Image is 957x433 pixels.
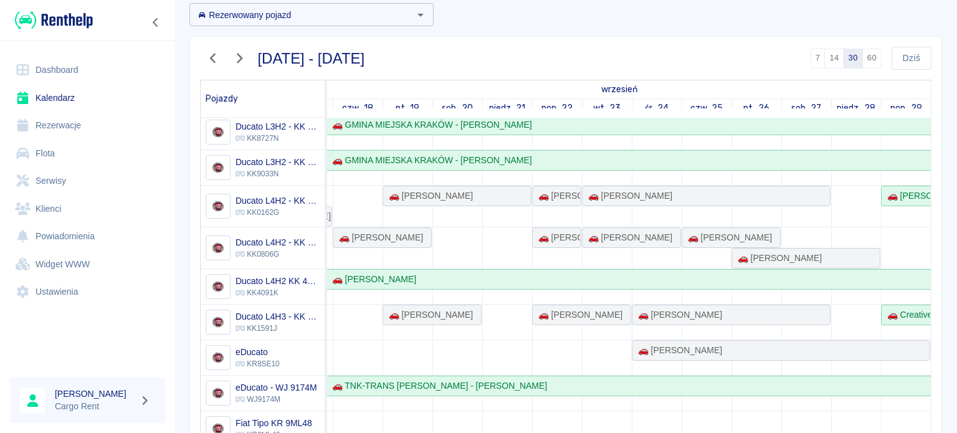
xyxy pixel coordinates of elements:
div: 🚗 [PERSON_NAME] [327,273,416,286]
a: 20 września 2025 [439,99,476,117]
a: Ustawienia [10,278,165,306]
button: Dziś [892,47,931,70]
button: Otwórz [412,6,429,24]
p: KK0806G [236,249,320,260]
h6: Ducato L3H2 - KK 9033N [236,156,320,168]
a: 25 września 2025 [687,99,726,117]
div: 🚗 GMINA MIEJSKA KRAKÓW - [PERSON_NAME] [327,118,532,131]
a: Kalendarz [10,84,165,112]
img: Image [207,196,228,217]
a: Renthelp logo [10,10,93,31]
div: 🚗 [PERSON_NAME] [384,189,473,202]
div: 🚗 [PERSON_NAME] [583,189,672,202]
img: Image [207,122,228,143]
div: 🚗 [PERSON_NAME] [882,189,930,202]
div: 🚗 [PERSON_NAME] [533,189,580,202]
a: Rezerwacje [10,112,165,140]
h6: Ducato L4H2 - KK 0162G [236,194,320,207]
a: 18 września 2025 [339,99,376,117]
a: Klienci [10,195,165,223]
h6: Ducato L4H2 KK 4091K [236,275,320,287]
div: 🚗 Creative Brand Stories Spółka Cywilna - [PERSON_NAME] [882,308,930,321]
h6: eDucato - WJ 9174M [236,381,317,394]
h6: eDucato [236,346,280,358]
div: 🚗 TNK-TRANS [PERSON_NAME] - [PERSON_NAME] [327,379,547,393]
a: Widget WWW [10,250,165,278]
a: 19 września 2025 [393,99,423,117]
a: 21 września 2025 [486,99,529,117]
h6: Ducato L3H2 - KK 8727N [236,120,320,133]
button: 7 dni [811,49,826,69]
p: KK0162G [236,207,320,218]
p: Cargo Rent [55,400,135,413]
p: KK1591J [236,323,320,334]
h6: [PERSON_NAME] [55,388,135,400]
a: 22 września 2025 [538,99,576,117]
div: 🚗 [PERSON_NAME] [583,231,672,244]
p: KK4091K [236,287,320,298]
input: Wyszukaj i wybierz pojazdy... [193,7,409,22]
a: Serwisy [10,167,165,195]
img: Image [207,312,228,333]
a: Dashboard [10,56,165,84]
div: 🚗 [PERSON_NAME] [334,231,423,244]
a: 29 września 2025 [887,99,925,117]
button: 14 dni [824,49,844,69]
img: Image [207,158,228,178]
a: 28 września 2025 [834,99,878,117]
div: 🚗 [PERSON_NAME] [633,308,722,321]
img: Image [207,348,228,368]
div: 🚗 [PERSON_NAME] [533,308,622,321]
h6: Fiat Tipo KR 9ML48 [236,417,312,429]
img: Renthelp logo [15,10,93,31]
a: 1 września 2025 [599,80,641,98]
p: WJ9174M [236,394,317,405]
p: KR8SE10 [236,358,280,369]
div: 🚗 [PERSON_NAME] [683,231,772,244]
img: Image [207,383,228,404]
button: 60 dni [862,49,882,69]
div: 🚗 [PERSON_NAME] [733,252,822,265]
button: 30 dni [844,49,863,69]
h6: Ducato L4H3 - KK 1591J [236,310,320,323]
span: Pojazdy [206,93,238,104]
a: 27 września 2025 [788,99,825,117]
img: Image [207,238,228,259]
p: KK9033N [236,168,320,179]
button: Zwiń nawigację [146,14,165,31]
a: Flota [10,140,165,168]
div: 🚗 GMINA MIEJSKA KRAKÓW - [PERSON_NAME] [327,154,532,167]
h3: [DATE] - [DATE] [258,50,365,67]
a: 26 września 2025 [740,99,773,117]
div: 🚗 [PERSON_NAME] [384,308,473,321]
a: Powiadomienia [10,222,165,250]
h6: Ducato L4H2 - KK 0806G [236,236,320,249]
p: KK8727N [236,133,320,144]
div: 🚗 [PERSON_NAME] [633,344,722,357]
img: Image [207,277,228,297]
a: 23 września 2025 [590,99,624,117]
div: 🚗 [PERSON_NAME] [533,231,580,244]
a: 24 września 2025 [642,99,672,117]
